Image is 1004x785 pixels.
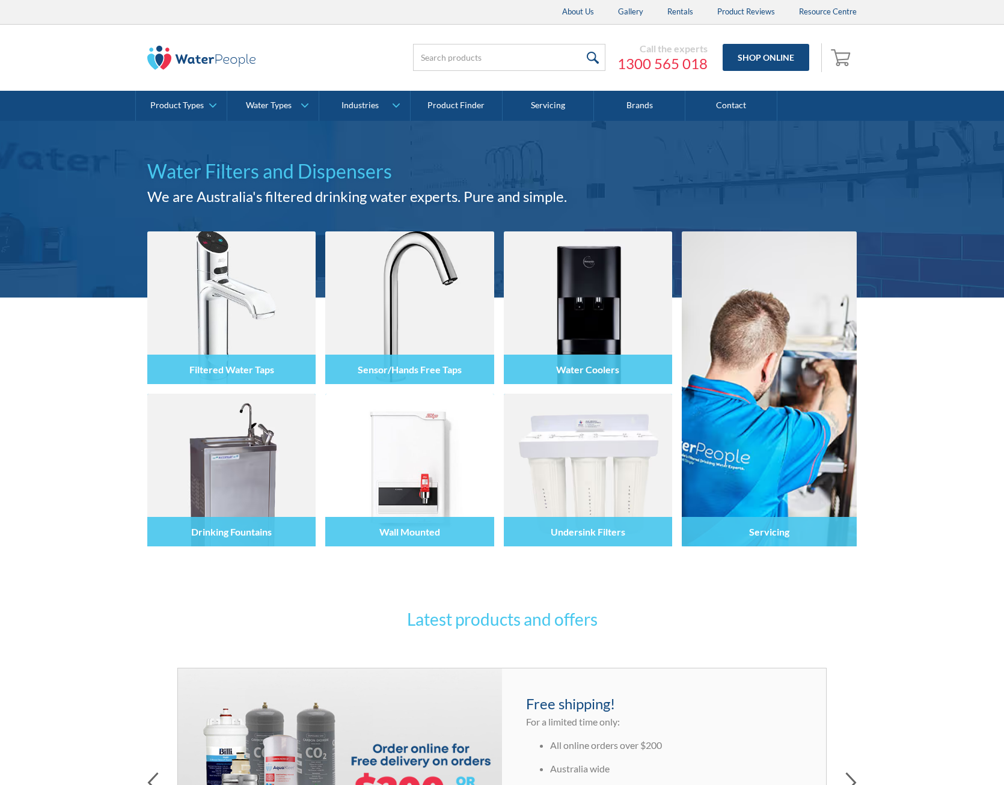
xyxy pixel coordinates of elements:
h4: Sensor/Hands Free Taps [358,364,462,375]
h4: Drinking Fountains [191,526,272,537]
h3: Latest products and offers [268,606,736,632]
a: Servicing [682,231,857,546]
img: Drinking Fountains [147,394,316,546]
input: Search products [413,44,605,71]
a: Brands [594,91,685,121]
li: All online orders over $200 [550,738,802,753]
p: For a limited time only: [526,715,802,729]
h4: Wall Mounted [379,526,440,537]
a: 1300 565 018 [617,55,708,73]
img: Wall Mounted [325,394,494,546]
a: Shop Online [723,44,809,71]
a: Product Types [136,91,227,121]
h4: Free shipping! [526,693,802,715]
div: Call the experts [617,43,708,55]
a: Open empty cart [828,43,857,72]
h4: Servicing [749,526,789,537]
a: Water Types [227,91,318,121]
h4: Water Coolers [556,364,619,375]
img: The Water People [147,46,256,70]
a: Product Finder [411,91,502,121]
img: Sensor/Hands Free Taps [325,231,494,384]
img: Undersink Filters [504,394,672,546]
div: Industries [341,100,379,111]
h4: Filtered Water Taps [189,364,274,375]
div: Water Types [246,100,292,111]
div: Product Types [150,100,204,111]
img: Water Coolers [504,231,672,384]
img: shopping cart [831,47,854,67]
a: Industries [319,91,410,121]
a: Contact [685,91,777,121]
li: Australia wide [550,762,802,776]
a: Servicing [503,91,594,121]
h4: Undersink Filters [551,526,625,537]
img: Filtered Water Taps [147,231,316,384]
